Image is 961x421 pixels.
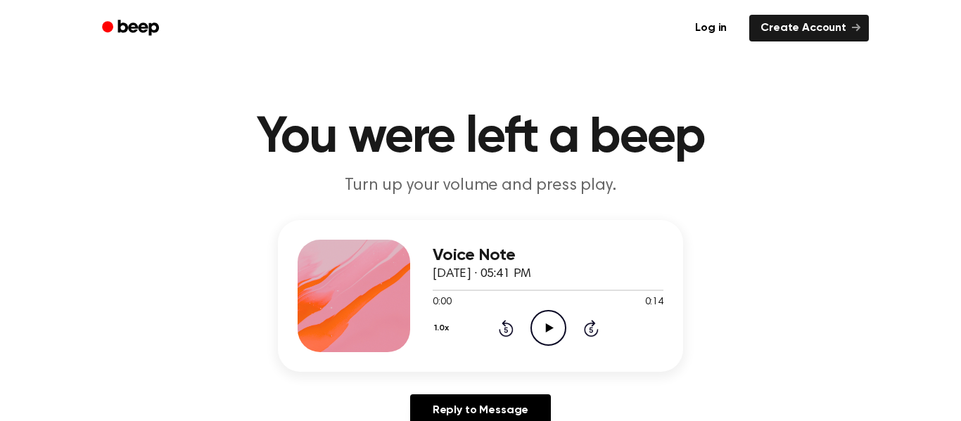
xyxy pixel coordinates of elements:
span: 0:00 [433,295,451,310]
h3: Voice Note [433,246,663,265]
a: Create Account [749,15,869,41]
a: Log in [681,12,741,44]
a: Beep [92,15,172,42]
p: Turn up your volume and press play. [210,174,751,197]
span: [DATE] · 05:41 PM [433,268,531,280]
span: 0:14 [645,295,663,310]
button: 1.0x [433,316,454,340]
h1: You were left a beep [120,112,841,163]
